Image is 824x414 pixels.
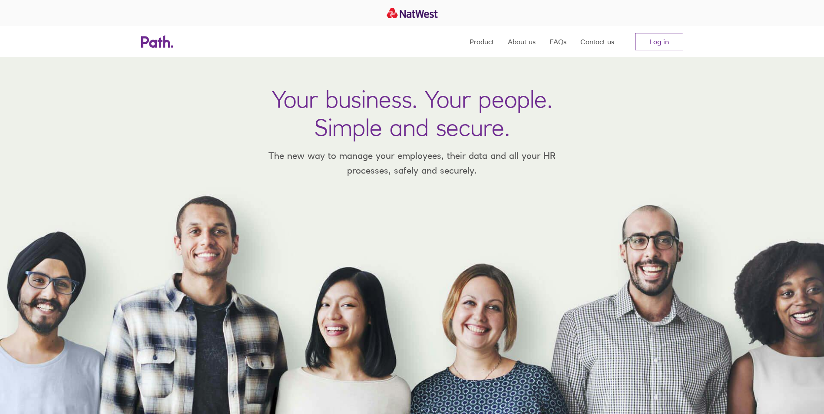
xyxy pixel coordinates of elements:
a: Contact us [580,26,614,57]
a: FAQs [549,26,566,57]
h1: Your business. Your people. Simple and secure. [272,85,553,141]
a: Log in [635,33,683,50]
a: Product [470,26,494,57]
a: About us [508,26,536,57]
p: The new way to manage your employees, their data and all your HR processes, safely and securely. [256,148,569,177]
